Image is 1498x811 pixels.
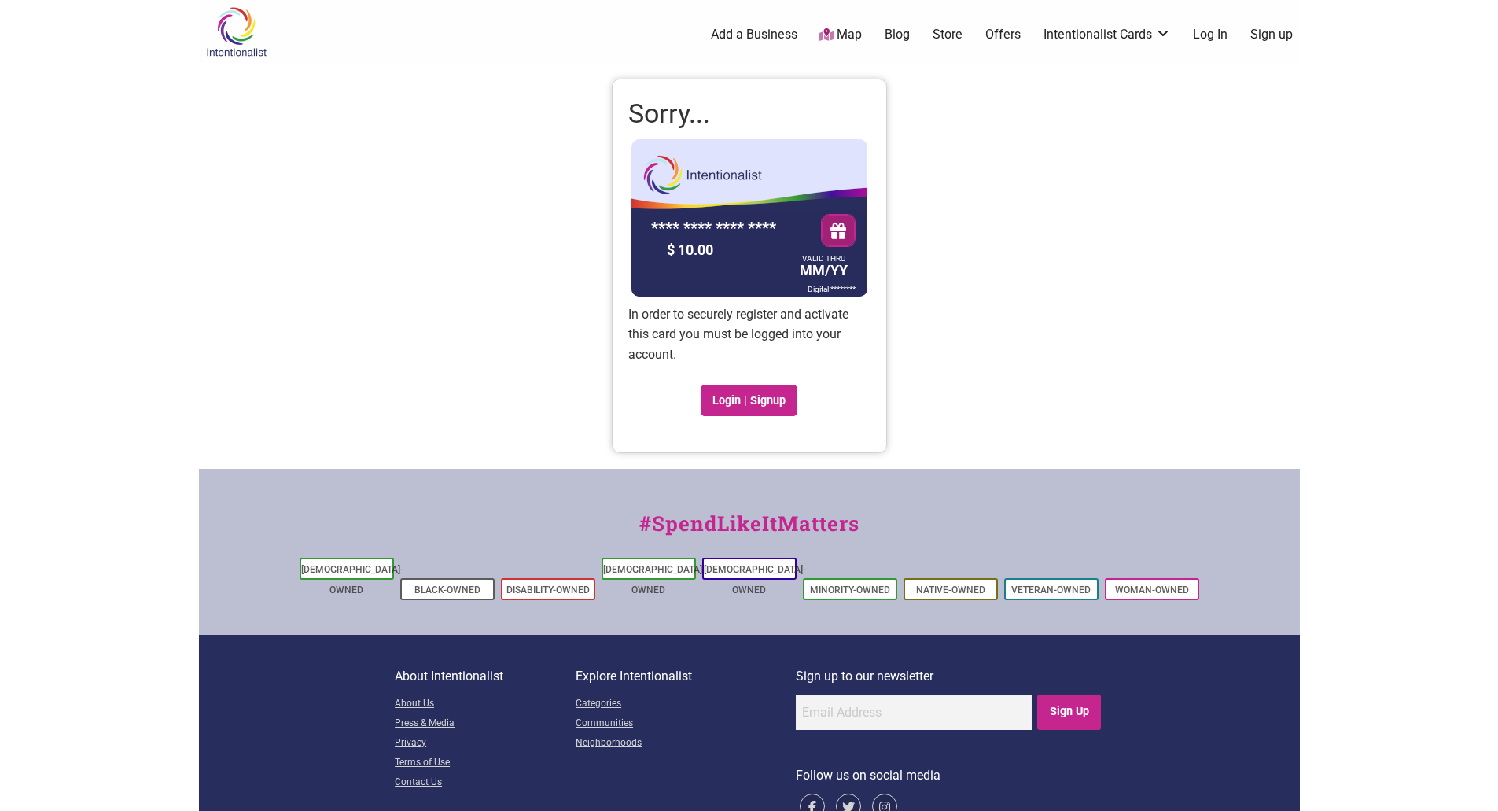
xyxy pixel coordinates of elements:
[395,754,576,773] a: Terms of Use
[810,584,890,595] a: Minority-Owned
[576,695,796,714] a: Categories
[800,257,848,260] div: VALID THRU
[576,734,796,754] a: Neighborhoods
[796,256,852,282] div: MM/YY
[1193,26,1227,43] a: Log In
[628,95,870,133] h1: Sorry...
[796,666,1103,687] p: Sign up to our newsletter
[796,695,1032,730] input: Email Address
[1115,584,1189,595] a: Woman-Owned
[1037,695,1101,730] input: Sign Up
[603,564,705,595] a: [DEMOGRAPHIC_DATA]-Owned
[576,666,796,687] p: Explore Intentionalist
[414,584,480,595] a: Black-Owned
[395,695,576,714] a: About Us
[711,26,797,43] a: Add a Business
[1043,26,1171,43] a: Intentionalist Cards
[628,304,870,365] p: In order to securely register and activate this card you must be logged into your account.
[301,564,403,595] a: [DEMOGRAPHIC_DATA]-Owned
[395,666,576,687] p: About Intentionalist
[506,584,590,595] a: Disability-Owned
[819,26,862,44] a: Map
[1250,26,1293,43] a: Sign up
[885,26,910,43] a: Blog
[199,6,274,57] img: Intentionalist
[985,26,1021,43] a: Offers
[395,714,576,734] a: Press & Media
[395,734,576,754] a: Privacy
[1011,584,1091,595] a: Veteran-Owned
[933,26,962,43] a: Store
[701,385,798,416] a: Login | Signup
[576,714,796,734] a: Communities
[796,765,1103,786] p: Follow us on social media
[704,564,806,595] a: [DEMOGRAPHIC_DATA]-Owned
[395,773,576,793] a: Contact Us
[916,584,985,595] a: Native-Owned
[199,508,1300,555] div: #SpendLikeItMatters
[663,238,797,262] div: $ 10.00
